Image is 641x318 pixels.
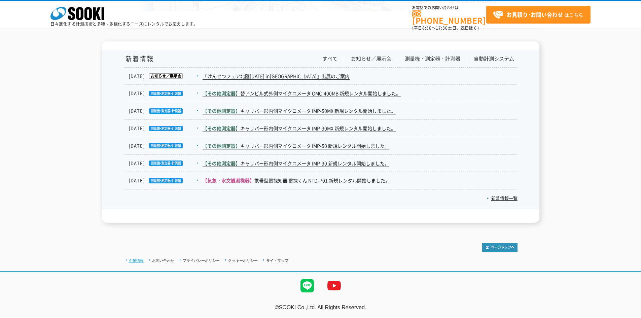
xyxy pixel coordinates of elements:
a: プライバシーポリシー [183,258,220,262]
a: クッキーポリシー [228,258,258,262]
img: 測量機・測定器・計測器 [145,108,183,114]
span: 【その他測定器】 [203,160,240,167]
dt: [DATE] [129,90,202,97]
dt: [DATE] [129,160,202,167]
a: 企業情報 [129,258,144,262]
dt: [DATE] [129,142,202,149]
img: 測量機・測定器・計測器 [145,143,183,148]
span: 【その他測定器】 [203,107,240,114]
img: お知らせ／展示会 [145,73,183,79]
a: サイトマップ [266,258,288,262]
a: すべて [322,55,337,62]
a: お見積り･お問い合わせはこちら [486,6,591,24]
a: 自動計測システム [474,55,514,62]
a: 【その他測定器】キャリパー形内側マイクロメータ IMP-50MX 新規レンタル開始しました。 [203,107,396,114]
img: 測量機・測定器・計測器 [145,161,183,166]
img: YouTube [321,272,348,299]
a: お知らせ／展示会 [351,55,391,62]
span: 【その他測定器】 [203,142,240,149]
span: はこちら [493,10,583,20]
span: 【その他測定器】 [203,125,240,132]
a: 測量機・測定器・計測器 [405,55,460,62]
dt: [DATE] [129,125,202,132]
p: 日々進化する計測技術と多種・多様化するニーズにレンタルでお応えします。 [50,22,198,26]
a: 新着情報一覧 [487,195,518,201]
a: 【その他測定器】キャリパー形内側マイクロメータ IMP-30MX 新規レンタル開始しました。 [203,125,396,132]
span: 【気象・水文観測機器】 [203,177,254,184]
a: 【気象・水文観測機器】携帯型雷探知器 雷探くん NTD-P01 新規レンタル開始しました。 [203,177,390,184]
img: 測量機・測定器・計測器 [145,91,183,96]
a: 『けんせつフェア北陸[DATE] in[GEOGRAPHIC_DATA]』出展のご案内 [203,73,350,80]
span: 【その他測定器】 [203,90,240,97]
a: テストMail [615,311,641,317]
a: 【その他測定器】キャリパー形内側マイクロメータ IMP-30 新規レンタル開始しました。 [203,160,389,167]
img: 測量機・測定器・計測器 [145,126,183,131]
dt: [DATE] [129,73,202,80]
a: 【その他測定器】替アンビル式外側マイクロメータ OMC-400MB 新規レンタル開始しました。 [203,90,401,97]
span: 8:50 [422,25,432,31]
a: [PHONE_NUMBER] [412,10,486,24]
span: お電話でのお問い合わせは [412,6,486,10]
a: 【その他測定器】キャリパー形内側マイクロメータ IMP-50 新規レンタル開始しました。 [203,142,389,149]
a: お問い合わせ [152,258,174,262]
img: 測量機・測定器・計測器 [145,178,183,183]
dt: [DATE] [129,177,202,184]
img: LINE [294,272,321,299]
img: トップページへ [482,243,518,252]
span: 17:30 [436,25,448,31]
span: (平日 ～ 土日、祝日除く) [412,25,479,31]
strong: お見積り･お問い合わせ [506,10,563,19]
h1: 新着情報 [124,55,154,62]
dt: [DATE] [129,107,202,114]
